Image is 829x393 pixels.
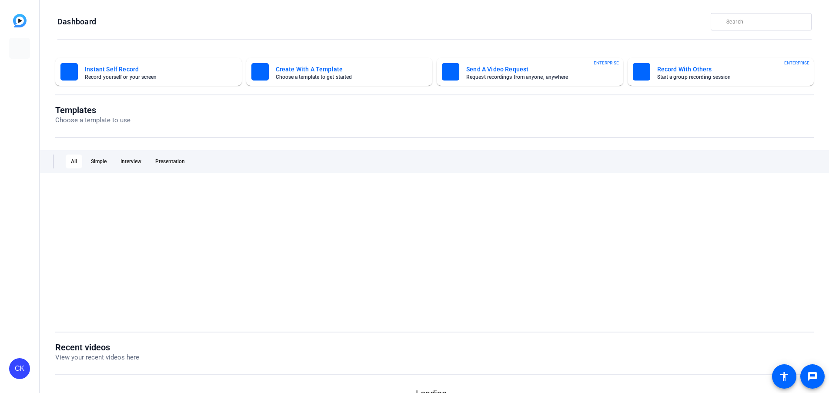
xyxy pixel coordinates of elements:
[437,58,623,86] button: Send A Video RequestRequest recordings from anyone, anywhereENTERPRISE
[784,60,809,66] span: ENTERPRISE
[150,155,190,168] div: Presentation
[55,115,130,125] p: Choose a template to use
[657,64,795,74] mat-card-title: Record With Others
[66,155,82,168] div: All
[85,74,223,80] mat-card-subtitle: Record yourself or your screen
[466,64,604,74] mat-card-title: Send A Video Request
[9,358,30,379] div: CK
[466,74,604,80] mat-card-subtitle: Request recordings from anyone, anywhere
[276,74,414,80] mat-card-subtitle: Choose a template to get started
[115,155,147,168] div: Interview
[779,371,789,382] mat-icon: accessibility
[55,105,130,115] h1: Templates
[57,17,96,27] h1: Dashboard
[55,353,139,363] p: View your recent videos here
[628,58,814,86] button: Record With OthersStart a group recording sessionENTERPRISE
[55,58,242,86] button: Instant Self RecordRecord yourself or your screen
[657,74,795,80] mat-card-subtitle: Start a group recording session
[807,371,818,382] mat-icon: message
[86,155,112,168] div: Simple
[13,14,27,27] img: blue-gradient.svg
[246,58,433,86] button: Create With A TemplateChoose a template to get started
[55,342,139,353] h1: Recent videos
[276,64,414,74] mat-card-title: Create With A Template
[726,17,805,27] input: Search
[594,60,619,66] span: ENTERPRISE
[85,64,223,74] mat-card-title: Instant Self Record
